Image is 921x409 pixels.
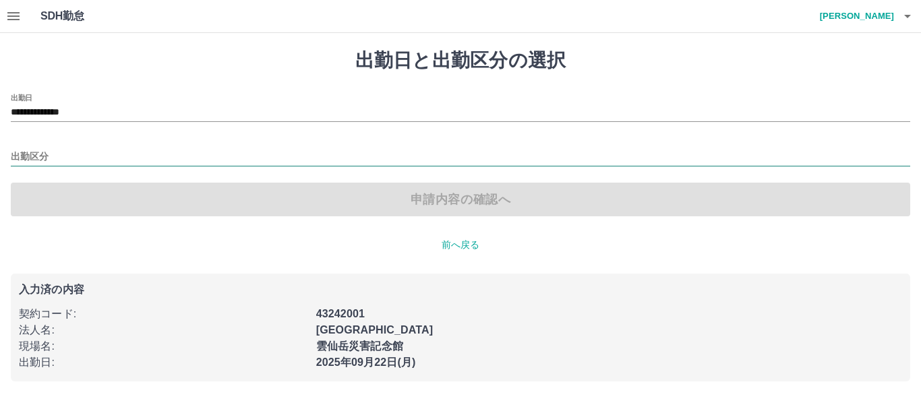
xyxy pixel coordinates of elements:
p: 契約コード : [19,306,308,322]
b: 2025年09月22日(月) [316,356,416,368]
p: 現場名 : [19,338,308,354]
p: 入力済の内容 [19,284,902,295]
b: 43242001 [316,308,365,319]
b: 雲仙岳災害記念館 [316,340,403,352]
p: 法人名 : [19,322,308,338]
b: [GEOGRAPHIC_DATA] [316,324,434,336]
p: 前へ戻る [11,238,910,252]
p: 出勤日 : [19,354,308,371]
h1: 出勤日と出勤区分の選択 [11,49,910,72]
label: 出勤日 [11,92,32,102]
